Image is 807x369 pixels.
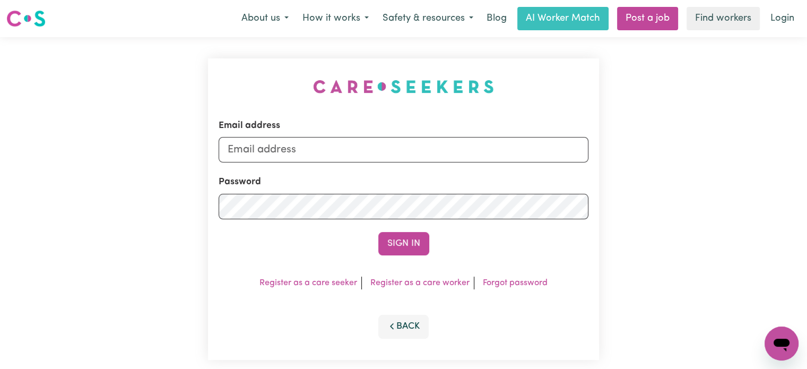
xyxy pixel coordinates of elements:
[480,7,513,30] a: Blog
[219,175,261,189] label: Password
[370,279,470,287] a: Register as a care worker
[517,7,609,30] a: AI Worker Match
[259,279,357,287] a: Register as a care seeker
[378,232,429,255] button: Sign In
[6,9,46,28] img: Careseekers logo
[483,279,548,287] a: Forgot password
[617,7,678,30] a: Post a job
[235,7,296,30] button: About us
[219,137,588,162] input: Email address
[296,7,376,30] button: How it works
[378,315,429,338] button: Back
[219,119,280,133] label: Email address
[376,7,480,30] button: Safety & resources
[6,6,46,31] a: Careseekers logo
[687,7,760,30] a: Find workers
[765,327,799,361] iframe: Button to launch messaging window
[764,7,801,30] a: Login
